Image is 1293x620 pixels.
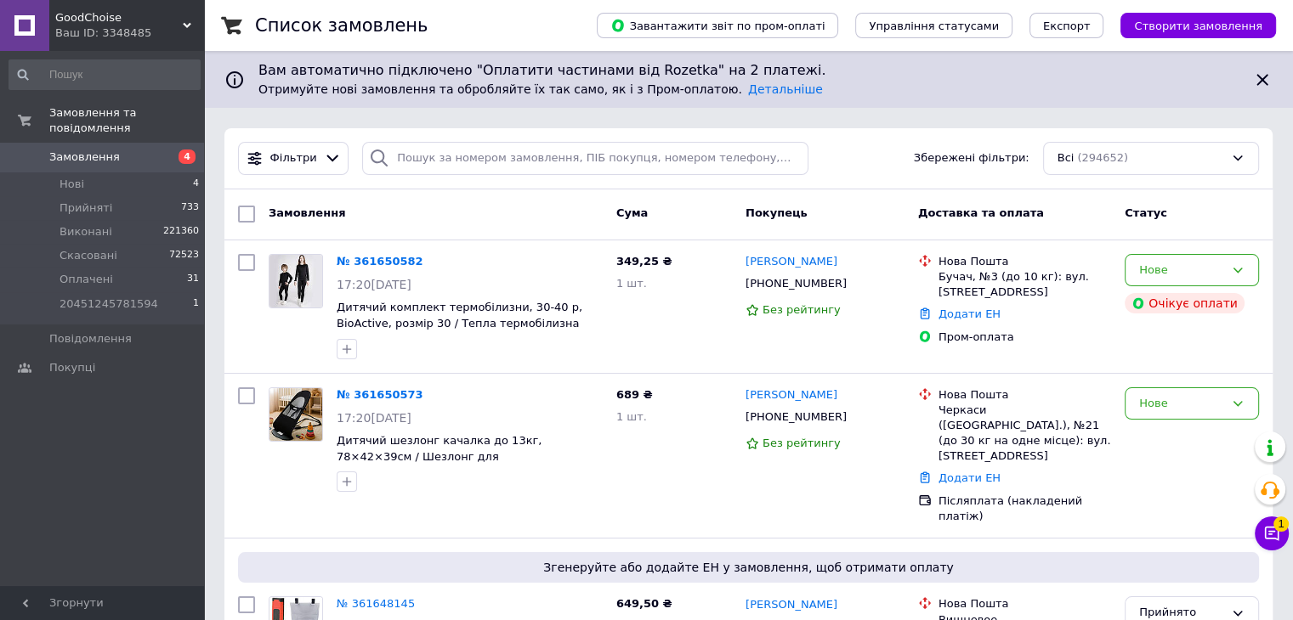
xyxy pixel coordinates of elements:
[269,206,345,219] span: Замовлення
[1120,13,1276,38] button: Створити замовлення
[1134,20,1262,32] span: Створити замовлення
[939,596,1111,612] div: Нова Пошта
[60,200,112,216] span: Прийняті
[746,597,837,613] a: [PERSON_NAME]
[746,206,808,219] span: Покупець
[939,254,1111,269] div: Нова Пошта
[1139,262,1224,279] div: Нове
[55,10,183,25] span: GoodChoise
[269,388,322,441] img: Фото товару
[748,82,823,96] a: Детальніше
[616,388,653,401] span: 689 ₴
[939,269,1111,300] div: Бучач, №3 (до 10 кг): вул. [STREET_ADDRESS]
[269,254,323,308] a: Фото товару
[255,15,428,36] h1: Список замовлень
[597,13,838,38] button: Завантажити звіт по пром-оплаті
[270,150,317,166] span: Фільтри
[746,254,837,270] a: [PERSON_NAME]
[1077,151,1128,164] span: (294652)
[362,142,808,175] input: Пошук за номером замовлення, ПІБ покупця, номером телефону, Email, номером накладної
[169,248,199,263] span: 72523
[742,406,850,428] div: [PHONE_NUMBER]
[616,410,647,423] span: 1 шт.
[939,307,1001,320] a: Додати ЕН
[60,296,158,312] span: 20451245781594
[616,597,672,610] span: 649,50 ₴
[1043,20,1091,32] span: Експорт
[337,388,423,401] a: № 361650573
[855,13,1012,38] button: Управління статусами
[49,149,120,165] span: Замовлення
[187,272,199,287] span: 31
[1139,395,1224,413] div: Нове
[245,559,1252,576] span: Згенеруйте або додайте ЕН у замовлення, щоб отримати оплату
[337,411,411,425] span: 17:20[DATE]
[1103,19,1276,31] a: Створити замовлення
[193,177,199,192] span: 4
[1273,516,1289,532] span: 1
[763,303,841,316] span: Без рейтингу
[616,255,672,268] span: 349,25 ₴
[1255,516,1289,550] button: Чат з покупцем1
[193,296,199,312] span: 1
[1058,150,1075,166] span: Всі
[49,360,95,375] span: Покупці
[60,224,112,240] span: Виконані
[939,403,1111,465] div: Черкаси ([GEOGRAPHIC_DATA].), №21 (до 30 кг на одне місце): вул. [STREET_ADDRESS]
[269,387,323,442] a: Фото товару
[337,255,423,268] a: № 361650582
[869,20,999,32] span: Управління статусами
[60,248,117,263] span: Скасовані
[1125,206,1167,219] span: Статус
[163,224,199,240] span: 221360
[1125,293,1245,313] div: Очікує оплати
[337,278,411,291] span: 17:20[DATE]
[60,177,84,192] span: Нові
[337,301,582,345] a: Дитячий комплект термобілизни, 30-40 р, BioActive, розмір 30 / Тепла термобілизна для дівчинки та...
[610,18,825,33] span: Завантажити звіт по пром-оплаті
[746,387,837,403] a: [PERSON_NAME]
[918,206,1044,219] span: Доставка та оплата
[939,387,1111,403] div: Нова Пошта
[49,105,204,136] span: Замовлення та повідомлення
[181,200,199,216] span: 733
[939,471,1001,484] a: Додати ЕН
[914,150,1029,166] span: Збережені фільтри:
[337,597,415,610] a: № 361648145
[939,330,1111,345] div: Пром-оплата
[1029,13,1104,38] button: Експорт
[742,273,850,295] div: [PHONE_NUMBER]
[269,255,322,307] img: Фото товару
[616,277,647,290] span: 1 шт.
[9,59,201,90] input: Пошук
[337,434,581,478] a: Дитячий шезлонг качалка до 13кг, 78×42×39см / Шезлонг для новонароджених / Крісло качалка дитяча
[55,25,204,41] div: Ваш ID: 3348485
[49,331,132,347] span: Повідомлення
[179,149,196,164] span: 4
[616,206,648,219] span: Cума
[60,272,113,287] span: Оплачені
[763,437,841,449] span: Без рейтингу
[939,493,1111,524] div: Післяплата (накладений платіж)
[258,61,1239,81] span: Вам автоматично підключено "Оплатити частинами від Rozetka" на 2 платежі.
[258,82,823,96] span: Отримуйте нові замовлення та обробляйте їх так само, як і з Пром-оплатою.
